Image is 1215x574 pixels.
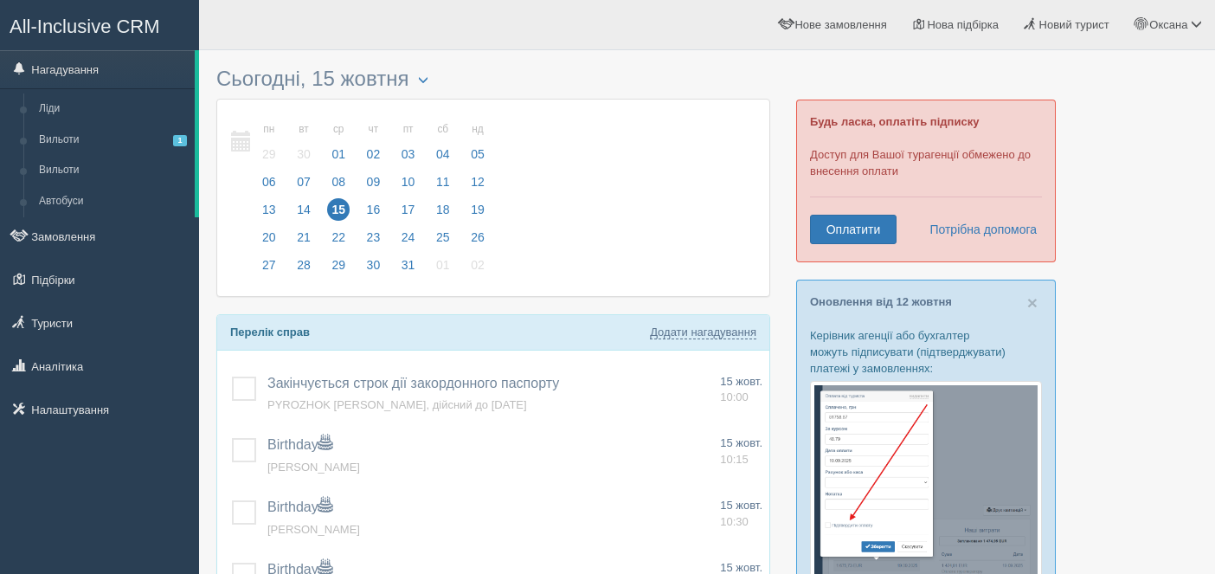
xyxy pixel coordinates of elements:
[327,171,350,193] span: 08
[466,254,489,276] span: 02
[363,226,385,248] span: 23
[322,228,355,255] a: 22
[10,16,160,37] span: All-Inclusive CRM
[327,143,350,165] span: 01
[292,226,315,248] span: 21
[292,143,315,165] span: 30
[267,437,332,452] a: Birthday
[31,186,195,217] a: Автобуси
[327,122,350,137] small: ср
[322,200,355,228] a: 15
[466,198,489,221] span: 19
[397,122,420,137] small: пт
[267,376,559,390] a: Закінчується строк дії закордонного паспорту
[432,198,454,221] span: 18
[322,172,355,200] a: 08
[258,171,280,193] span: 06
[287,172,320,200] a: 07
[720,453,749,466] span: 10:15
[392,255,425,283] a: 31
[216,68,770,90] h3: Сьогодні, 15 жовтня
[720,498,762,530] a: 15 жовт. 10:30
[810,115,979,128] b: Будь ласка, оплатіть підписку
[357,113,390,172] a: чт 02
[292,254,315,276] span: 28
[427,113,460,172] a: сб 04
[397,143,420,165] span: 03
[720,561,762,574] span: 15 жовт.
[427,172,460,200] a: 11
[794,18,886,31] span: Нове замовлення
[432,143,454,165] span: 04
[363,254,385,276] span: 30
[31,94,195,125] a: Ліди
[432,171,454,193] span: 11
[357,228,390,255] a: 23
[363,198,385,221] span: 16
[392,228,425,255] a: 24
[1,1,198,48] a: All-Inclusive CRM
[173,135,187,146] span: 1
[267,523,360,536] span: [PERSON_NAME]
[258,122,280,137] small: пн
[327,198,350,221] span: 15
[287,113,320,172] a: вт 30
[327,254,350,276] span: 29
[810,295,952,308] a: Оновлення від 12 жовтня
[253,113,286,172] a: пн 29
[461,113,490,172] a: нд 05
[1027,293,1038,313] span: ×
[432,226,454,248] span: 25
[253,228,286,255] a: 20
[230,326,310,339] b: Перелік справ
[258,254,280,276] span: 27
[267,500,332,514] span: Birthday
[31,155,195,186] a: Вильоти
[258,226,280,248] span: 20
[466,143,489,165] span: 05
[287,228,320,255] a: 21
[432,122,454,137] small: сб
[287,255,320,283] a: 28
[810,215,897,244] a: Оплатити
[810,327,1042,377] p: Керівник агенції або бухгалтер можуть підписувати (підтверджувати) платежі у замовленнях:
[1027,293,1038,312] button: Close
[461,228,490,255] a: 26
[461,200,490,228] a: 19
[292,171,315,193] span: 07
[253,255,286,283] a: 27
[253,200,286,228] a: 13
[720,390,749,403] span: 10:00
[292,122,315,137] small: вт
[287,200,320,228] a: 14
[461,255,490,283] a: 02
[357,255,390,283] a: 30
[720,435,762,468] a: 15 жовт. 10:15
[427,228,460,255] a: 25
[357,172,390,200] a: 09
[397,254,420,276] span: 31
[466,226,489,248] span: 26
[427,200,460,228] a: 18
[392,172,425,200] a: 10
[392,200,425,228] a: 17
[322,255,355,283] a: 29
[363,122,385,137] small: чт
[466,122,489,137] small: нд
[392,113,425,172] a: пт 03
[720,374,762,406] a: 15 жовт. 10:00
[322,113,355,172] a: ср 01
[258,143,280,165] span: 29
[918,215,1038,244] a: Потрібна допомога
[432,254,454,276] span: 01
[1039,18,1109,31] span: Новий турист
[720,436,762,449] span: 15 жовт.
[363,171,385,193] span: 09
[267,461,360,474] a: [PERSON_NAME]
[267,398,527,411] a: PYROZHOK [PERSON_NAME], дійсний до [DATE]
[720,375,762,388] span: 15 жовт.
[31,125,195,156] a: Вильоти1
